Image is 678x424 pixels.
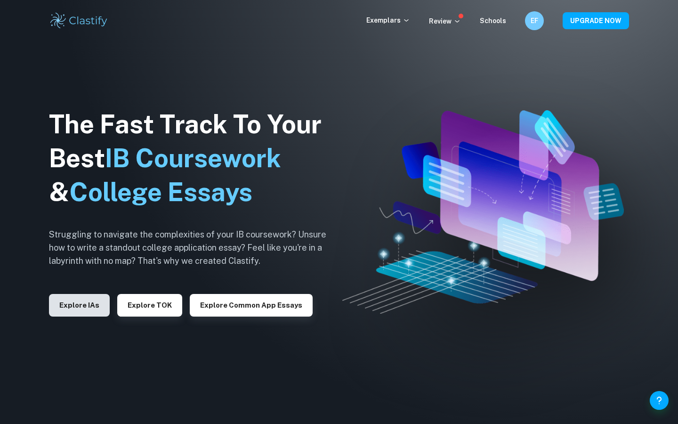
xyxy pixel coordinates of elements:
[49,300,110,309] a: Explore IAs
[105,143,281,173] span: IB Coursework
[117,294,182,317] button: Explore TOK
[49,11,109,30] img: Clastify logo
[563,12,629,29] button: UPGRADE NOW
[525,11,544,30] button: EF
[69,177,252,207] span: College Essays
[117,300,182,309] a: Explore TOK
[650,391,669,410] button: Help and Feedback
[429,16,461,26] p: Review
[480,17,506,24] a: Schools
[190,294,313,317] button: Explore Common App essays
[529,16,540,26] h6: EF
[49,107,341,209] h1: The Fast Track To Your Best &
[366,15,410,25] p: Exemplars
[49,294,110,317] button: Explore IAs
[342,110,624,314] img: Clastify hero
[190,300,313,309] a: Explore Common App essays
[49,228,341,268] h6: Struggling to navigate the complexities of your IB coursework? Unsure how to write a standout col...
